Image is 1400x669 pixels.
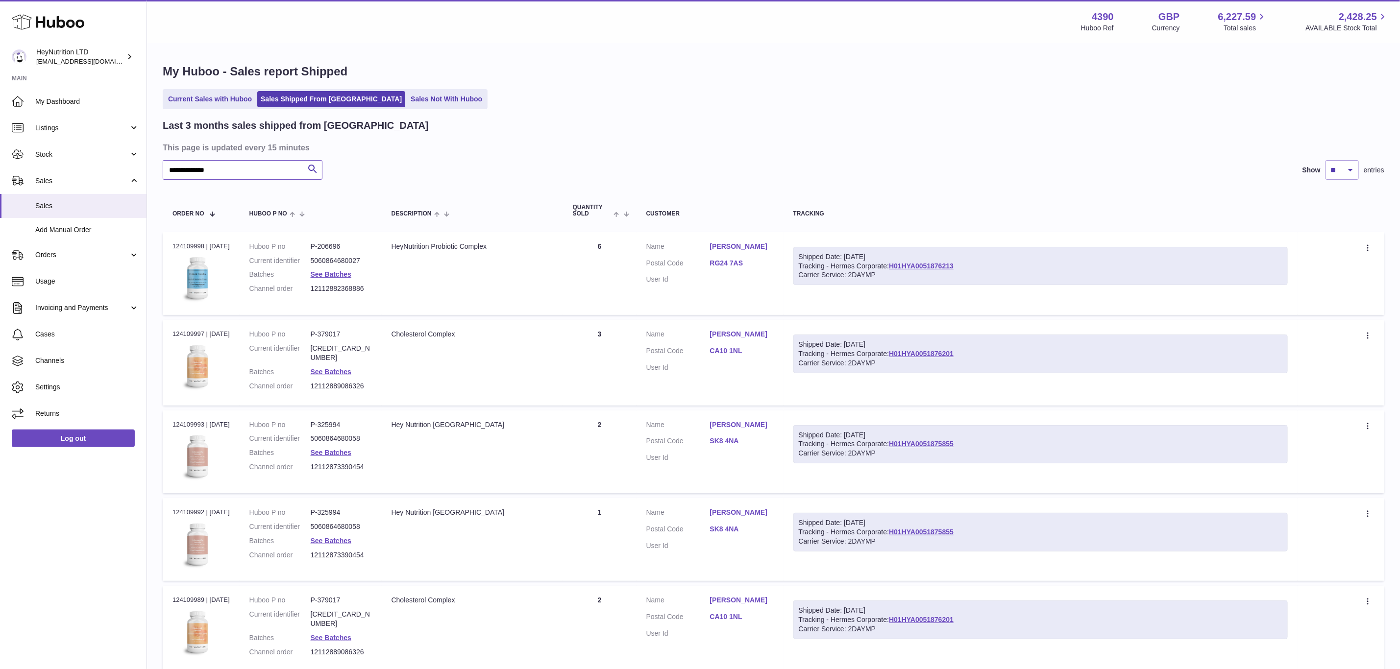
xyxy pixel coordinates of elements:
div: Shipped Date: [DATE] [799,606,1282,615]
dt: Batches [249,633,311,643]
dd: P-325994 [311,508,372,517]
div: Tracking - Hermes Corporate: [793,513,1288,551]
a: Sales Shipped From [GEOGRAPHIC_DATA] [257,91,405,107]
span: Stock [35,150,129,159]
a: See Batches [311,634,351,642]
div: Carrier Service: 2DAYMP [799,537,1282,546]
dt: User Id [646,541,710,550]
span: Settings [35,382,139,392]
img: 43901725566350.jpg [172,608,221,657]
dt: Postal Code [646,525,710,536]
dt: Current identifier [249,344,311,362]
a: H01HYA0051876201 [889,616,954,623]
dt: Current identifier [249,522,311,531]
span: 6,227.59 [1218,10,1256,24]
a: H01HYA0051875855 [889,528,954,536]
dd: 12112882368886 [311,284,372,293]
div: HeyNutrition Probiotic Complex [392,242,553,251]
dt: Channel order [249,647,311,657]
dt: Huboo P no [249,242,311,251]
a: Current Sales with Huboo [165,91,255,107]
span: 2,428.25 [1339,10,1377,24]
span: Huboo P no [249,211,287,217]
a: 6,227.59 Total sales [1218,10,1268,33]
dt: Huboo P no [249,420,311,430]
dd: 12112889086326 [311,647,372,657]
dt: Name [646,420,710,432]
dd: 12112873390454 [311,550,372,560]
img: 43901725567703.jpeg [172,254,221,303]
span: Invoicing and Payments [35,303,129,312]
dt: Batches [249,536,311,546]
div: Hey Nutrition [GEOGRAPHIC_DATA] [392,508,553,517]
label: Show [1302,166,1321,175]
div: 124109998 | [DATE] [172,242,230,251]
dd: P-379017 [311,330,372,339]
a: 2,428.25 AVAILABLE Stock Total [1305,10,1388,33]
dt: Huboo P no [249,596,311,605]
dd: 12112873390454 [311,462,372,472]
div: Tracking - Hermes Corporate: [793,334,1288,373]
span: Channels [35,356,139,365]
td: 6 [563,232,637,315]
div: 124109989 | [DATE] [172,596,230,604]
a: See Batches [311,368,351,376]
a: [PERSON_NAME] [710,420,774,430]
div: Customer [646,211,774,217]
span: Usage [35,277,139,286]
img: 43901725566913.jpg [172,432,221,481]
a: SK8 4NA [710,525,774,534]
div: 124109997 | [DATE] [172,330,230,338]
div: Cholesterol Complex [392,596,553,605]
div: HeyNutrition LTD [36,48,124,66]
span: Sales [35,201,139,211]
div: Carrier Service: 2DAYMP [799,358,1282,368]
a: H01HYA0051875855 [889,440,954,448]
a: H01HYA0051876213 [889,262,954,270]
dd: P-379017 [311,596,372,605]
dt: User Id [646,275,710,284]
dt: Huboo P no [249,330,311,339]
dt: Name [646,242,710,254]
span: Returns [35,409,139,418]
dd: [CREDIT_CARD_NUMBER] [311,344,372,362]
dt: Batches [249,270,311,279]
div: Carrier Service: 2DAYMP [799,449,1282,458]
dt: Huboo P no [249,508,311,517]
div: Tracking [793,211,1288,217]
dd: [CREDIT_CARD_NUMBER] [311,610,372,628]
dt: Name [646,596,710,607]
div: 124109992 | [DATE] [172,508,230,517]
dt: User Id [646,363,710,372]
dt: Batches [249,367,311,377]
a: Log out [12,430,135,447]
strong: 4390 [1092,10,1114,24]
a: See Batches [311,270,351,278]
img: 43901725566350.jpg [172,342,221,391]
span: AVAILABLE Stock Total [1305,24,1388,33]
dd: 5060864680058 [311,522,372,531]
dd: 12112889086326 [311,382,372,391]
span: Add Manual Order [35,225,139,235]
h3: This page is updated every 15 minutes [163,142,1382,153]
span: My Dashboard [35,97,139,106]
span: Total sales [1224,24,1267,33]
td: 3 [563,320,637,405]
strong: GBP [1158,10,1179,24]
div: 124109993 | [DATE] [172,420,230,429]
a: SK8 4NA [710,436,774,446]
h2: Last 3 months sales shipped from [GEOGRAPHIC_DATA] [163,119,429,132]
span: Cases [35,330,139,339]
span: Order No [172,211,204,217]
div: Currency [1152,24,1180,33]
dt: Current identifier [249,610,311,628]
dt: Postal Code [646,436,710,448]
div: Carrier Service: 2DAYMP [799,624,1282,634]
div: Hey Nutrition [GEOGRAPHIC_DATA] [392,420,553,430]
a: Sales Not With Huboo [407,91,486,107]
a: RG24 7AS [710,259,774,268]
a: See Batches [311,537,351,545]
dt: Channel order [249,382,311,391]
dd: P-206696 [311,242,372,251]
div: Carrier Service: 2DAYMP [799,270,1282,280]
